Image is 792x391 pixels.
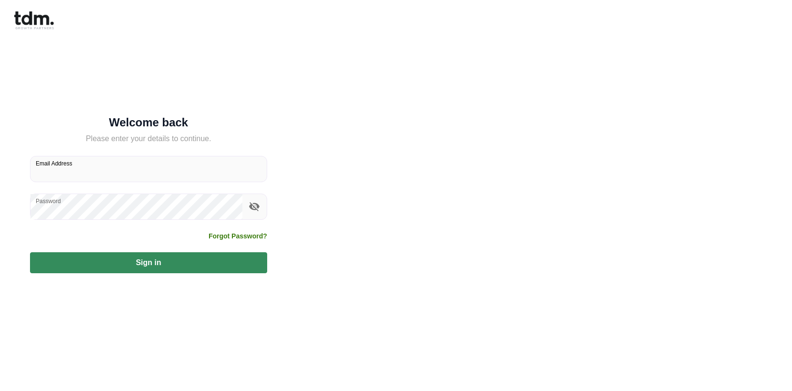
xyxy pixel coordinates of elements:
h5: Welcome back [30,118,267,127]
h5: Please enter your details to continue. [30,133,267,144]
button: toggle password visibility [246,198,262,215]
label: Password [36,197,61,205]
button: Sign in [30,252,267,273]
label: Email Address [36,159,72,167]
a: Forgot Password? [209,231,267,241]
